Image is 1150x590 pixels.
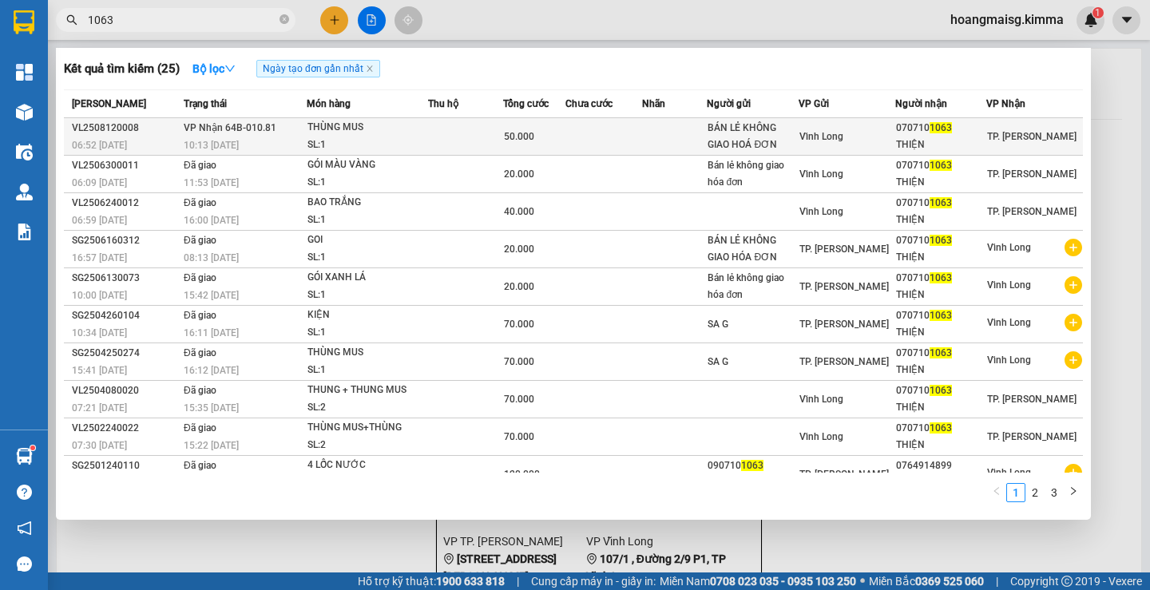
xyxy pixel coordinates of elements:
[930,310,952,321] span: 1063
[896,287,986,303] div: THIỆN
[708,270,798,303] div: Bán lẻ không giao hóa đơn
[503,98,549,109] span: Tổng cước
[307,399,427,417] div: SL: 2
[307,287,427,304] div: SL: 1
[1025,483,1045,502] li: 2
[72,382,179,399] div: VL2504080020
[1045,484,1063,501] a: 3
[192,62,236,75] strong: Bộ lọc
[896,399,986,416] div: THIỆN
[1065,464,1082,481] span: plus-circle
[307,324,427,342] div: SL: 1
[986,98,1025,109] span: VP Nhận
[280,14,289,24] span: close-circle
[72,177,127,188] span: 06:09 [DATE]
[799,431,843,442] span: Vĩnh Long
[307,307,427,324] div: KIỆN
[184,385,216,396] span: Đã giao
[72,215,127,226] span: 06:59 [DATE]
[184,272,216,283] span: Đã giao
[72,270,179,287] div: SG2506130073
[16,144,33,160] img: warehouse-icon
[184,140,239,151] span: 10:13 [DATE]
[307,232,427,249] div: GOI
[896,345,986,362] div: 070710
[16,104,33,121] img: warehouse-icon
[184,122,276,133] span: VP Nhận 64B-010.81
[896,437,986,453] div: THIỆN
[184,310,216,321] span: Đã giao
[307,419,427,437] div: THÙNG MUS+THÙNG
[307,437,427,454] div: SL: 2
[708,120,798,153] div: BÁN LẺ KHÔNG GIAO HOÁ ĐƠN
[896,195,986,212] div: 070710
[896,382,986,399] div: 070710
[987,467,1031,478] span: Vĩnh Long
[72,402,127,414] span: 07:21 [DATE]
[987,317,1031,328] span: Vĩnh Long
[708,316,798,333] div: SA G
[708,354,798,370] div: SA G
[153,71,264,93] div: 0792138039
[987,279,1031,291] span: Vĩnh Long
[799,394,843,405] span: Vĩnh Long
[930,385,952,396] span: 1063
[72,365,127,376] span: 15:41 [DATE]
[708,157,798,191] div: Bán lẻ không giao hóa đơn
[14,15,38,32] span: Gửi:
[1026,484,1044,501] a: 2
[72,98,146,109] span: [PERSON_NAME]
[799,98,829,109] span: VP Gửi
[184,290,239,301] span: 15:42 [DATE]
[72,157,179,174] div: VL2506300011
[72,327,127,339] span: 10:34 [DATE]
[930,122,952,133] span: 1063
[307,137,427,154] div: SL: 1
[184,98,227,109] span: Trạng thái
[707,98,751,109] span: Người gửi
[153,52,264,71] div: ANH HOÀNG
[307,362,427,379] div: SL: 1
[896,324,986,341] div: THIỆN
[896,270,986,287] div: 070710
[708,457,798,474] div: 090710
[799,281,889,292] span: TP. [PERSON_NAME]
[799,469,889,480] span: TP. [PERSON_NAME]
[799,206,843,217] span: Vĩnh Long
[896,137,986,153] div: THIỆN
[987,483,1006,502] li: Previous Page
[504,319,534,330] span: 70.000
[504,356,534,367] span: 70.000
[930,197,952,208] span: 1063
[17,485,32,500] span: question-circle
[16,448,33,465] img: warehouse-icon
[799,244,889,255] span: TP. [PERSON_NAME]
[1064,483,1083,502] li: Next Page
[1064,483,1083,502] button: right
[184,197,216,208] span: Đã giao
[184,252,239,263] span: 08:13 [DATE]
[184,327,239,339] span: 16:11 [DATE]
[14,10,34,34] img: logo-vxr
[504,394,534,405] span: 70.000
[256,60,380,77] span: Ngày tạo đơn gần nhất
[307,382,427,399] div: THUNG + THUNG MUS
[504,131,534,142] span: 50.000
[72,290,127,301] span: 10:00 [DATE]
[930,422,952,434] span: 1063
[799,131,843,142] span: Vĩnh Long
[1065,314,1082,331] span: plus-circle
[896,249,986,266] div: THIỆN
[992,486,1001,496] span: left
[17,521,32,536] span: notification
[16,64,33,81] img: dashboard-icon
[896,157,986,174] div: 070710
[896,120,986,137] div: 070710
[896,457,986,474] div: 0764914899
[930,347,952,358] span: 1063
[642,98,665,109] span: Nhãn
[307,119,427,137] div: THÙNG MUS
[799,356,889,367] span: TP. [PERSON_NAME]
[184,440,239,451] span: 15:22 [DATE]
[987,242,1031,253] span: Vĩnh Long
